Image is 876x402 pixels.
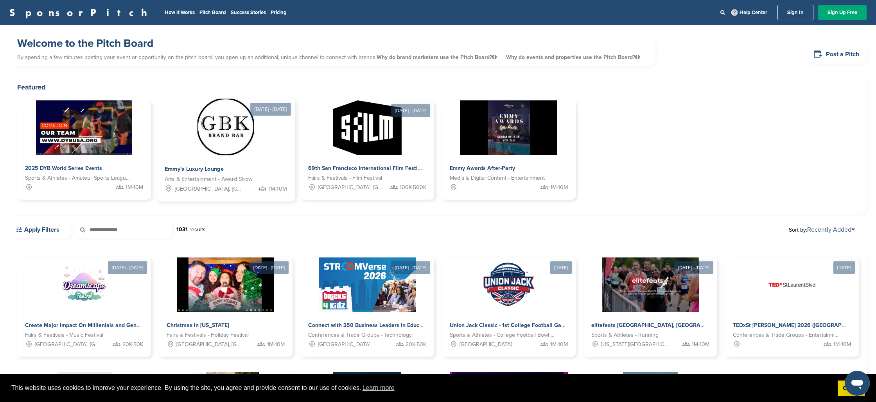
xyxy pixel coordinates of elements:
img: Sponsorpitch & [333,100,401,155]
span: Emmy's Luxury Lounge [165,166,224,173]
span: 2025 DYB World Series Events [25,165,102,172]
h2: Featured [17,82,859,93]
span: [GEOGRAPHIC_DATA] [318,340,370,349]
span: [US_STATE][GEOGRAPHIC_DATA], [GEOGRAPHIC_DATA] [601,340,668,349]
span: Fairs & Festivals - Music Festival [25,331,103,339]
div: [DATE] - [DATE] [674,261,713,274]
a: [DATE] - [DATE] Sponsorpitch & Christmas In [US_STATE] Fairs & Festivals - Holiday Festival [GEOG... [159,245,293,357]
span: This website uses cookies to improve your experience. By using the site, you agree and provide co... [11,382,831,394]
a: [DATE] Sponsorpitch & TEDxSt [PERSON_NAME] 2026 ([GEOGRAPHIC_DATA], [GEOGRAPHIC_DATA]) – Let’s Cr... [725,245,859,357]
span: 1M-10M [550,340,568,349]
span: Fairs & Festivals - Film Festival [308,174,382,182]
span: 1M-10M [126,183,143,192]
a: Recently Added [807,226,855,234]
span: [GEOGRAPHIC_DATA], [GEOGRAPHIC_DATA] [175,184,244,193]
a: [DATE] - [DATE] Sponsorpitch & Emmy's Luxury Lounge Arts & Entertainment - Award Show [GEOGRAPHIC... [156,86,295,202]
span: Sports & Athletes - College Football Bowl Games [450,331,556,339]
a: [DATE] - [DATE] Sponsorpitch & Create Major Impact On Millienials and Genz With Dreamscape Music ... [17,245,151,357]
a: Sponsorpitch & Emmy Awards After-Party Media & Digital Content - Entertainment 1M-10M [442,100,576,200]
div: [DATE] [550,261,572,274]
span: 20K-50K [122,340,143,349]
a: Help Center [730,8,769,17]
a: [DATE] - [DATE] Sponsorpitch & 69th San Francisco International Film Festival Fairs & Festivals -... [300,88,434,200]
span: 20K-50K [406,340,426,349]
h1: Welcome to the Pitch Board [17,36,648,50]
img: Sponsorpitch & [765,257,819,312]
img: Sponsorpitch & [602,257,699,312]
span: Conferences & Trade Groups - Technology [308,331,412,339]
span: Sports & Athletes - Amateur Sports Leagues [25,174,131,182]
a: SponsorPitch [9,7,152,18]
a: Pitch Board [199,9,226,16]
a: Success Stories [231,9,266,16]
a: Pricing [271,9,287,16]
img: Sponsorpitch & [197,99,254,155]
span: Connect with 350 Business Leaders in Education | StroomVerse 2026 [308,322,483,329]
div: [DATE] - [DATE] [250,103,291,116]
span: Sports & Athletes - Running [591,331,659,339]
span: 100K-500K [400,183,426,192]
div: [DATE] - [DATE] [391,261,430,274]
a: [DATE] - [DATE] Sponsorpitch & elitefeats [GEOGRAPHIC_DATA], [GEOGRAPHIC_DATA] and Northeast Even... [583,245,717,357]
a: Post a Pitch [807,45,867,64]
span: results [189,226,206,233]
span: Create Major Impact On Millienials and Genz With Dreamscape Music Festival [25,322,224,329]
span: [GEOGRAPHIC_DATA], [GEOGRAPHIC_DATA] [35,340,102,349]
span: 1M-10M [267,340,285,349]
span: Emmy Awards After-Party [450,165,515,172]
div: [DATE] - [DATE] [250,261,289,274]
span: [GEOGRAPHIC_DATA] [460,340,512,349]
a: [DATE] Sponsorpitch & Union Jack Classic - 1st College Football Game at [GEOGRAPHIC_DATA] Sports ... [442,245,576,357]
strong: 1031 [176,226,188,233]
a: Sign Up Free [818,5,867,20]
span: elitefeats [GEOGRAPHIC_DATA], [GEOGRAPHIC_DATA] and Northeast Events [591,322,788,329]
a: [DATE] - [DATE] Sponsorpitch & Connect with 350 Business Leaders in Education | StroomVerse 2026 ... [300,245,434,357]
a: Apply Filters [9,222,71,238]
span: 69th San Francisco International Film Festival [308,165,425,172]
span: Union Jack Classic - 1st College Football Game at [GEOGRAPHIC_DATA] [450,322,633,329]
img: Sponsorpitch & [57,257,111,312]
span: Why do events and properties use the Pitch Board? [506,54,640,61]
div: [DATE] - [DATE] [391,104,430,117]
span: Why do brand marketers use the Pitch Board? [377,54,498,61]
img: Sponsorpitch & [460,100,558,155]
span: 1M-10M [692,340,709,349]
span: Conferences & Trade Groups - Entertainment [733,331,839,339]
p: By spending a few minutes posting your event or opportunity on the pitch board, you open up an ad... [17,50,648,64]
span: 1M-10M [550,183,568,192]
span: [GEOGRAPHIC_DATA], [GEOGRAPHIC_DATA] [176,340,243,349]
div: [DATE] - [DATE] [108,261,147,274]
span: Media & Digital Content - Entertainment [450,174,545,182]
a: dismiss cookie message [838,381,865,396]
a: Sponsorpitch & 2025 DYB World Series Events Sports & Athletes - Amateur Sports Leagues 1M-10M [17,100,151,200]
span: Sort by: [789,227,855,233]
div: [DATE] [833,261,855,274]
span: Fairs & Festivals - Holiday Festival [167,331,249,339]
span: Christmas In [US_STATE] [167,322,229,329]
iframe: Button to launch messaging window [845,371,870,396]
img: Sponsorpitch & [177,257,275,312]
img: Sponsorpitch & [36,100,133,155]
span: 1M-10M [833,340,851,349]
span: [GEOGRAPHIC_DATA], [GEOGRAPHIC_DATA] [318,183,385,192]
a: How It Works [165,9,195,16]
a: Sign In [777,5,813,20]
span: Arts & Entertainment - Award Show [165,175,253,184]
a: learn more about cookies [361,382,396,394]
img: Sponsorpitch & [481,257,536,312]
span: 1M-10M [269,184,287,193]
img: Sponsorpitch & [319,257,416,312]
